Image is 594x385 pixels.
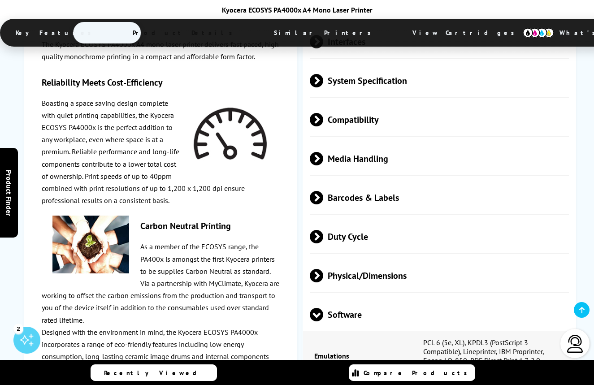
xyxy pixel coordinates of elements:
p: Designed with the environment in mind, the Kyocera ECOSYS PA4000x incorporates a range of eco-fri... [42,326,279,375]
span: Barcodes & Labels [310,181,569,214]
span: Recently Viewed [104,369,206,377]
span: Product Details [119,22,251,43]
img: user-headset-light.svg [566,335,584,353]
img: kyocera-pa4000-eco-friendly-180.jpg [52,216,129,273]
span: Media Handling [310,142,569,175]
span: Physical/Dimensions [310,259,569,292]
span: Compatibility [310,103,569,136]
p: As a member of the ECOSYS range, the PA400x is amongst the first Kyocera printers to be supplies ... [42,241,279,326]
img: cmyk-icon.svg [523,28,554,38]
h3: Carbon Neutral Printing [42,220,279,232]
span: System Specification [310,64,569,97]
h3: Reliability Meets Cost-Efficiency [42,76,279,88]
img: kyocera-pa4000-engine-speed-180.jpg [192,106,269,161]
span: Key Features [2,22,109,43]
span: View Cartridges [399,21,536,44]
span: Duty Cycle [310,220,569,253]
td: PCL 6 (5e, XL), KPDL3 (PostScript 3 Compatible), Lineprinter, IBM Proprinter, Epson LQ-850, PDF D... [412,331,576,381]
span: Compare Products [364,369,472,377]
a: Recently Viewed [91,364,217,381]
a: Compare Products [349,364,475,381]
div: 2 [13,324,23,333]
span: Software [310,298,569,331]
span: Product Finder [4,169,13,216]
span: Similar Printers [260,22,389,43]
td: Emulations [303,331,412,381]
p: Boasting a space saving design complete with quiet printing capabilities, the Kyocera ECOSYS PA40... [42,97,279,207]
